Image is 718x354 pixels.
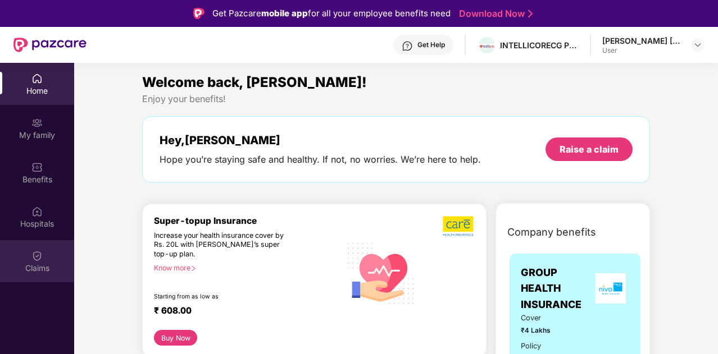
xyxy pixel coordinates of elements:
div: Hope you’re staying safe and healthy. If not, no worries. We’re here to help. [160,154,481,165]
div: Increase your health insurance cover by Rs. 20L with [PERSON_NAME]’s super top-up plan. [154,231,293,259]
img: svg+xml;base64,PHN2ZyBpZD0iQ2xhaW0iIHhtbG5zPSJodHRwOi8vd3d3LnczLm9yZy8yMDAwL3N2ZyIgd2lkdGg9IjIwIi... [31,250,43,261]
span: ₹4 Lakhs [521,325,562,336]
div: [PERSON_NAME] [PERSON_NAME] [602,35,681,46]
img: svg+xml;base64,PHN2ZyB4bWxucz0iaHR0cDovL3d3dy53My5vcmcvMjAwMC9zdmciIHhtbG5zOnhsaW5rPSJodHRwOi8vd3... [341,232,421,313]
img: insurerLogo [596,273,626,304]
div: Raise a claim [560,143,619,155]
span: right [190,265,197,272]
div: User [602,46,681,55]
img: svg+xml;base64,PHN2ZyBpZD0iSG9zcGl0YWxzIiB4bWxucz0iaHR0cDovL3d3dy53My5vcmcvMjAwMC9zdmciIHdpZHRoPS... [31,206,43,217]
div: Enjoy your benefits! [142,93,650,105]
div: Super-topup Insurance [154,215,341,226]
div: Know more [154,264,334,272]
img: svg+xml;base64,PHN2ZyBpZD0iRHJvcGRvd24tMzJ4MzIiIHhtbG5zPSJodHRwOi8vd3d3LnczLm9yZy8yMDAwL3N2ZyIgd2... [693,40,702,49]
img: b5dec4f62d2307b9de63beb79f102df3.png [443,215,475,237]
div: ₹ 608.00 [154,305,330,319]
a: Download Now [459,8,529,20]
img: Logo [193,8,205,19]
div: Starting from as low as [154,293,293,301]
img: Stroke [528,8,533,20]
div: Get Help [417,40,445,49]
img: svg+xml;base64,PHN2ZyB3aWR0aD0iMjAiIGhlaWdodD0iMjAiIHZpZXdCb3g9IjAgMCAyMCAyMCIgZmlsbD0ibm9uZSIgeG... [31,117,43,128]
img: WhatsApp%20Image%202024-01-25%20at%2012.57.49%20PM.jpeg [479,44,495,48]
img: svg+xml;base64,PHN2ZyBpZD0iSG9tZSIgeG1sbnM9Imh0dHA6Ly93d3cudzMub3JnLzIwMDAvc3ZnIiB3aWR0aD0iMjAiIG... [31,73,43,84]
button: Buy Now [154,330,197,346]
span: GROUP HEALTH INSURANCE [521,265,592,312]
div: Hey, [PERSON_NAME] [160,134,481,147]
span: Welcome back, [PERSON_NAME]! [142,74,367,90]
img: svg+xml;base64,PHN2ZyBpZD0iQmVuZWZpdHMiIHhtbG5zPSJodHRwOi8vd3d3LnczLm9yZy8yMDAwL3N2ZyIgd2lkdGg9Ij... [31,162,43,173]
div: INTELLICORECG PRIVATE LIMITED [500,40,579,50]
div: Get Pazcare for all your employee benefits need [212,7,451,20]
img: svg+xml;base64,PHN2ZyBpZD0iSGVscC0zMngzMiIgeG1sbnM9Imh0dHA6Ly93d3cudzMub3JnLzIwMDAvc3ZnIiB3aWR0aD... [402,40,413,52]
strong: mobile app [261,8,308,19]
span: Cover [521,312,562,324]
span: Company benefits [507,224,596,240]
img: New Pazcare Logo [13,38,87,52]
